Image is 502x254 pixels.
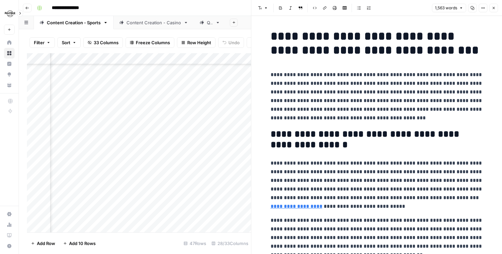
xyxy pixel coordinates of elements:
[218,37,244,48] button: Undo
[194,16,226,29] a: QA
[4,37,15,48] a: Home
[4,230,15,241] a: Learning Hub
[34,39,44,46] span: Filter
[94,39,119,46] span: 33 Columns
[136,39,170,46] span: Freeze Columns
[34,16,114,29] a: Content Creation - Sports
[4,219,15,230] a: Usage
[4,80,15,90] a: Your Data
[4,8,16,20] img: Hard Rock Digital Logo
[228,39,240,46] span: Undo
[4,5,15,22] button: Workspace: Hard Rock Digital
[59,238,100,249] button: Add 10 Rows
[83,37,123,48] button: 33 Columns
[432,4,466,12] button: 1,563 words
[37,240,55,247] span: Add Row
[187,39,211,46] span: Row Height
[4,69,15,80] a: Opportunities
[209,238,251,249] div: 28/33 Columns
[207,19,213,26] div: QA
[4,59,15,69] a: Insights
[30,37,55,48] button: Filter
[4,48,15,59] a: Browse
[126,37,174,48] button: Freeze Columns
[69,240,96,247] span: Add 10 Rows
[4,209,15,219] a: Settings
[126,19,181,26] div: Content Creation - Casino
[114,16,194,29] a: Content Creation - Casino
[27,238,59,249] button: Add Row
[181,238,209,249] div: 47 Rows
[62,39,70,46] span: Sort
[4,241,15,251] button: Help + Support
[47,19,101,26] div: Content Creation - Sports
[57,37,81,48] button: Sort
[435,5,457,11] span: 1,563 words
[177,37,215,48] button: Row Height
